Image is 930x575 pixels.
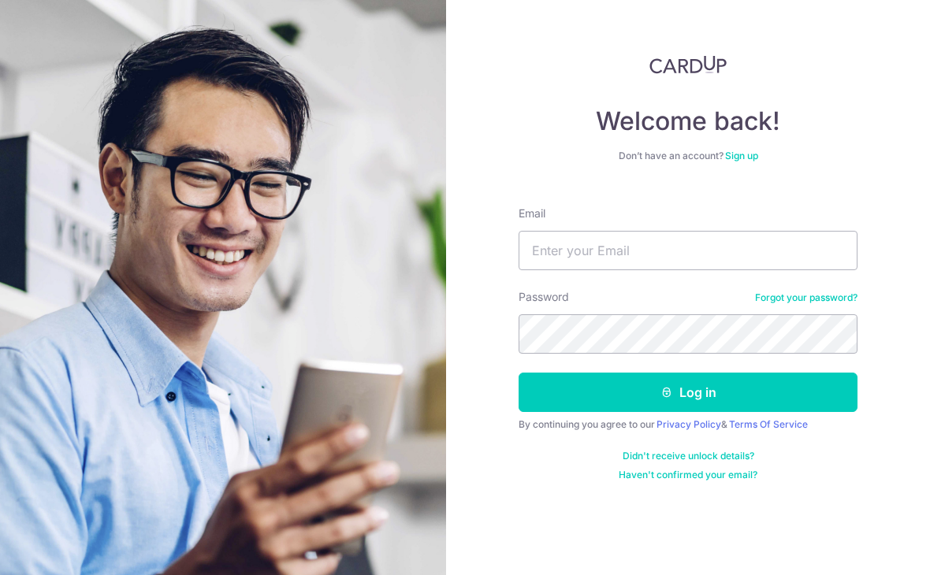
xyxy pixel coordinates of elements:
button: Log in [519,373,857,412]
a: Sign up [725,150,758,161]
div: By continuing you agree to our & [519,418,857,431]
a: Forgot your password? [755,291,857,304]
a: Terms Of Service [729,418,808,430]
a: Didn't receive unlock details? [623,450,754,462]
label: Email [519,206,545,221]
input: Enter your Email [519,231,857,270]
img: CardUp Logo [649,55,727,74]
div: Don’t have an account? [519,150,857,162]
label: Password [519,289,569,305]
h4: Welcome back! [519,106,857,137]
a: Privacy Policy [657,418,721,430]
a: Haven't confirmed your email? [619,469,757,481]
